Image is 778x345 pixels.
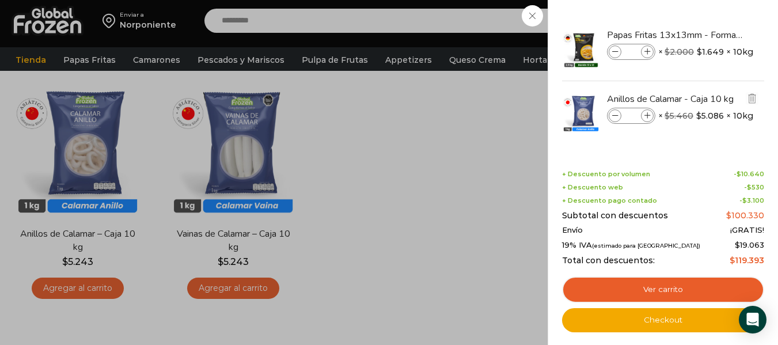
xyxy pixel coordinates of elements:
a: Papas Fritas 13x13mm - Formato 2,5 kg - Caja 10 kg [607,29,744,41]
span: $ [726,210,731,221]
span: 19% IVA [562,241,700,250]
span: $ [665,47,670,57]
div: Open Intercom Messenger [739,306,766,333]
bdi: 100.330 [726,210,764,221]
span: $ [665,111,670,121]
span: - [734,170,764,178]
input: Product quantity [623,109,640,122]
span: + Descuento por volumen [562,170,650,178]
bdi: 119.393 [730,255,764,266]
span: + Descuento web [562,184,623,191]
img: Eliminar Anillos de Calamar - Caja 10 kg del carrito [747,93,757,104]
span: $ [696,110,701,122]
a: Checkout [562,308,764,332]
span: $ [730,255,735,266]
bdi: 10.640 [737,170,764,178]
bdi: 5.086 [696,110,724,122]
span: ¡GRATIS! [730,226,764,235]
a: Ver carrito [562,276,764,303]
input: Product quantity [623,46,640,58]
span: × × 10kg [658,44,753,60]
span: - [739,197,764,204]
bdi: 1.649 [697,46,724,58]
span: Total con descuentos: [562,256,655,266]
span: - [744,184,764,191]
span: $ [742,196,747,204]
a: Anillos de Calamar - Caja 10 kg [607,93,744,105]
span: $ [737,170,741,178]
a: Eliminar Anillos de Calamar - Caja 10 kg del carrito [746,92,758,107]
span: 19.063 [735,240,764,249]
span: + Descuento pago contado [562,197,657,204]
span: $ [747,183,752,191]
bdi: 3.100 [742,196,764,204]
span: $ [697,46,702,58]
small: (estimado para [GEOGRAPHIC_DATA]) [592,242,700,249]
span: $ [735,240,740,249]
span: × × 10kg [658,108,753,124]
span: Envío [562,226,583,235]
bdi: 5.460 [665,111,693,121]
span: Subtotal con descuentos [562,211,668,221]
bdi: 530 [747,183,764,191]
bdi: 2.000 [665,47,694,57]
